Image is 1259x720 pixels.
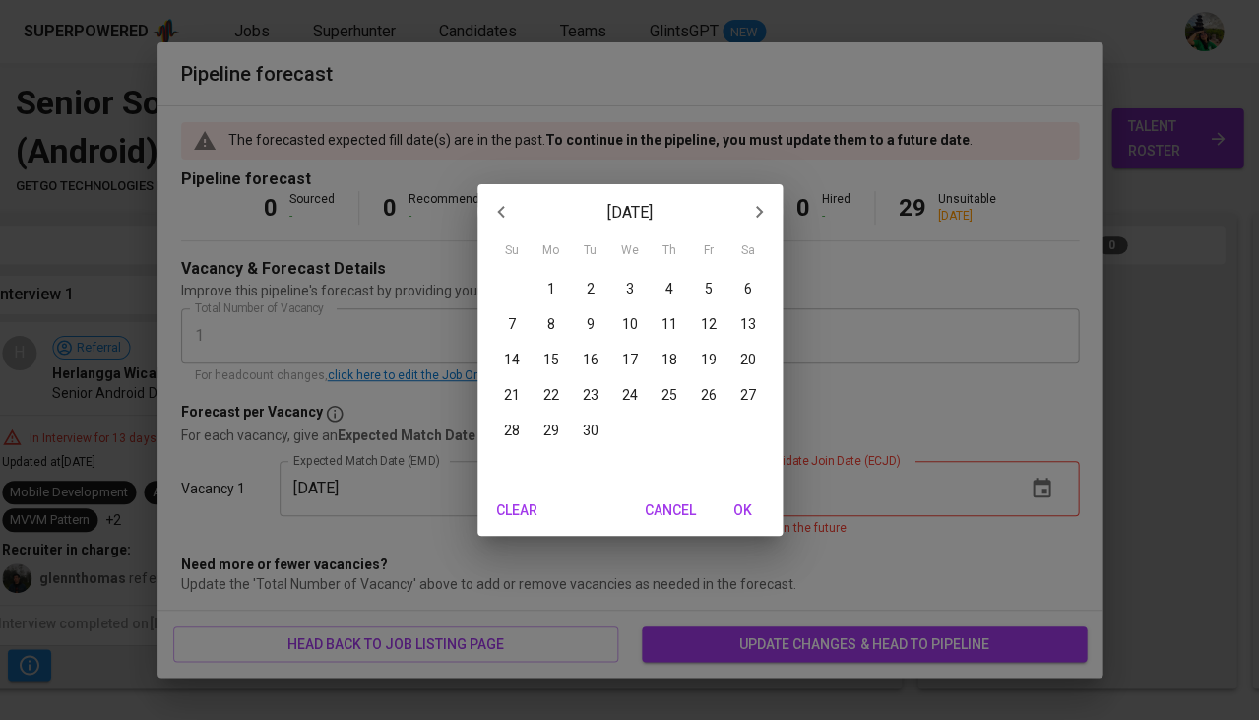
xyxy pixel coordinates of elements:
[587,279,595,298] p: 2
[525,201,735,225] p: [DATE]
[730,342,766,377] button: 20
[730,271,766,306] button: 6
[701,350,717,369] p: 19
[583,385,598,405] p: 23
[543,350,559,369] p: 15
[504,421,520,440] p: 28
[661,385,677,405] p: 25
[583,421,598,440] p: 30
[661,314,677,334] p: 11
[543,421,559,440] p: 29
[652,342,687,377] button: 18
[691,377,726,413] button: 26
[534,241,569,261] span: Mo
[730,377,766,413] button: 27
[691,241,726,261] span: Fr
[626,279,634,298] p: 3
[573,413,608,448] button: 30
[494,377,530,413] button: 21
[583,350,598,369] p: 16
[493,498,540,523] span: Clear
[652,241,687,261] span: Th
[691,342,726,377] button: 19
[622,314,638,334] p: 10
[612,342,648,377] button: 17
[534,413,569,448] button: 29
[573,241,608,261] span: Tu
[612,377,648,413] button: 24
[701,385,717,405] p: 26
[494,413,530,448] button: 28
[547,279,555,298] p: 1
[612,271,648,306] button: 3
[543,385,559,405] p: 22
[612,306,648,342] button: 10
[534,377,569,413] button: 22
[587,314,595,334] p: 9
[504,385,520,405] p: 21
[705,279,713,298] p: 5
[622,350,638,369] p: 17
[730,241,766,261] span: Sa
[494,306,530,342] button: 7
[652,271,687,306] button: 4
[652,377,687,413] button: 25
[494,241,530,261] span: Su
[547,314,555,334] p: 8
[573,342,608,377] button: 16
[744,279,752,298] p: 6
[534,306,569,342] button: 8
[508,314,516,334] p: 7
[534,271,569,306] button: 1
[740,314,756,334] p: 13
[712,492,775,529] button: OK
[691,271,726,306] button: 5
[612,241,648,261] span: We
[740,385,756,405] p: 27
[622,385,638,405] p: 24
[485,492,548,529] button: Clear
[740,350,756,369] p: 20
[573,377,608,413] button: 23
[665,279,673,298] p: 4
[534,342,569,377] button: 15
[691,306,726,342] button: 12
[637,492,704,529] button: Cancel
[494,342,530,377] button: 14
[720,498,767,523] span: OK
[730,306,766,342] button: 13
[701,314,717,334] p: 12
[645,498,696,523] span: Cancel
[573,271,608,306] button: 2
[661,350,677,369] p: 18
[573,306,608,342] button: 9
[652,306,687,342] button: 11
[504,350,520,369] p: 14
